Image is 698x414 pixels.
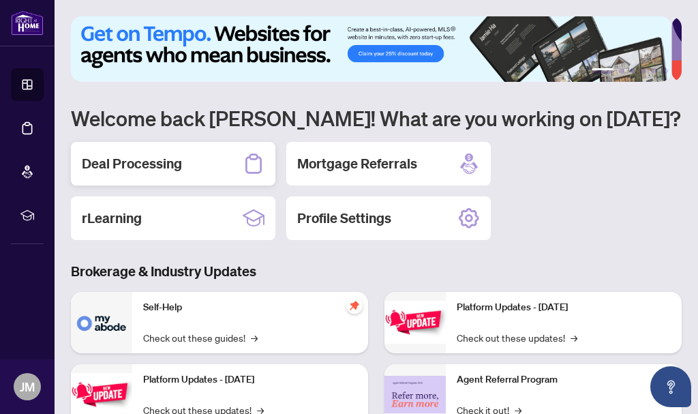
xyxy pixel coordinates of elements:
[71,16,671,82] img: Slide 0
[571,330,577,345] span: →
[641,68,646,74] button: 4
[652,68,657,74] button: 5
[384,376,446,413] img: Agent Referral Program
[143,300,357,315] p: Self-Help
[71,262,682,281] h3: Brokerage & Industry Updates
[11,10,44,35] img: logo
[650,366,691,407] button: Open asap
[82,209,142,228] h2: rLearning
[630,68,635,74] button: 3
[457,300,671,315] p: Platform Updates - [DATE]
[297,154,417,173] h2: Mortgage Referrals
[384,301,446,344] img: Platform Updates - June 23, 2025
[143,330,258,345] a: Check out these guides!→
[20,377,35,396] span: JM
[457,330,577,345] a: Check out these updates!→
[592,68,613,74] button: 1
[143,372,357,387] p: Platform Updates - [DATE]
[346,297,363,314] span: pushpin
[82,154,182,173] h2: Deal Processing
[71,292,132,353] img: Self-Help
[71,105,682,131] h1: Welcome back [PERSON_NAME]! What are you working on [DATE]?
[663,68,668,74] button: 6
[297,209,391,228] h2: Profile Settings
[457,372,671,387] p: Agent Referral Program
[619,68,624,74] button: 2
[251,330,258,345] span: →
